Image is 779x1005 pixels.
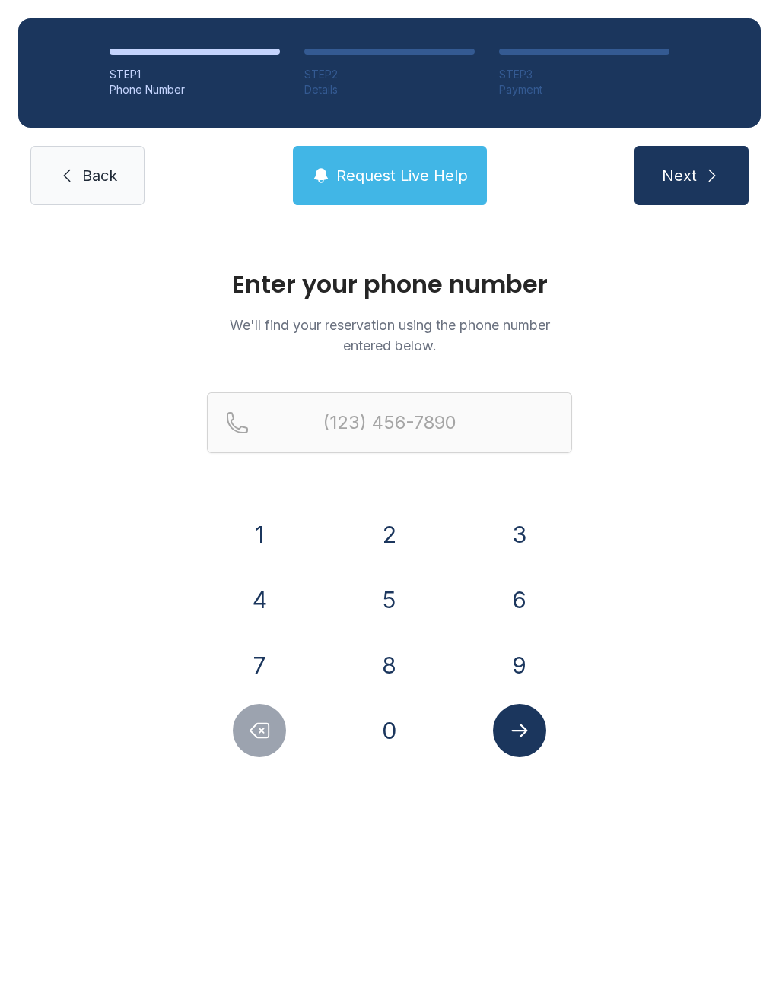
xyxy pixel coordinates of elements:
[493,639,546,692] button: 9
[304,67,475,82] div: STEP 2
[82,165,117,186] span: Back
[363,639,416,692] button: 8
[493,508,546,561] button: 3
[304,82,475,97] div: Details
[207,272,572,296] h1: Enter your phone number
[493,704,546,757] button: Submit lookup form
[233,508,286,561] button: 1
[499,82,669,97] div: Payment
[493,573,546,626] button: 6
[207,315,572,356] p: We'll find your reservation using the phone number entered below.
[233,573,286,626] button: 4
[110,67,280,82] div: STEP 1
[233,704,286,757] button: Delete number
[233,639,286,692] button: 7
[363,704,416,757] button: 0
[110,82,280,97] div: Phone Number
[336,165,468,186] span: Request Live Help
[207,392,572,453] input: Reservation phone number
[662,165,697,186] span: Next
[363,573,416,626] button: 5
[499,67,669,82] div: STEP 3
[363,508,416,561] button: 2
